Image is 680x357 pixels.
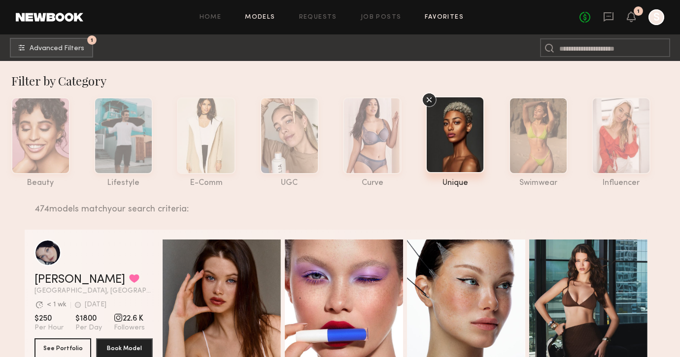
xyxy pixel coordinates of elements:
div: Filter by Category [11,73,679,89]
a: Job Posts [361,14,402,21]
a: Favorites [425,14,464,21]
span: Per Hour [34,324,64,332]
div: beauty [11,179,70,187]
div: lifestyle [94,179,153,187]
button: 1Advanced Filters [10,38,93,58]
span: $1800 [75,314,102,324]
a: Home [200,14,222,21]
div: unique [426,179,484,187]
div: e-comm [177,179,236,187]
div: 1 [637,9,640,14]
span: 1 [91,38,93,42]
span: $250 [34,314,64,324]
div: curve [343,179,402,187]
span: Advanced Filters [30,45,84,52]
div: UGC [260,179,319,187]
a: Requests [299,14,337,21]
div: 474 models match your search criteria: [34,193,647,214]
span: Per Day [75,324,102,332]
a: S [648,9,664,25]
div: swimwear [509,179,568,187]
div: [DATE] [85,301,106,308]
a: [PERSON_NAME] [34,274,125,286]
span: [GEOGRAPHIC_DATA], [GEOGRAPHIC_DATA] [34,288,153,295]
div: influencer [592,179,650,187]
span: 22.6 K [114,314,145,324]
a: Models [245,14,275,21]
span: Followers [114,324,145,332]
div: < 1 wk [47,301,67,308]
